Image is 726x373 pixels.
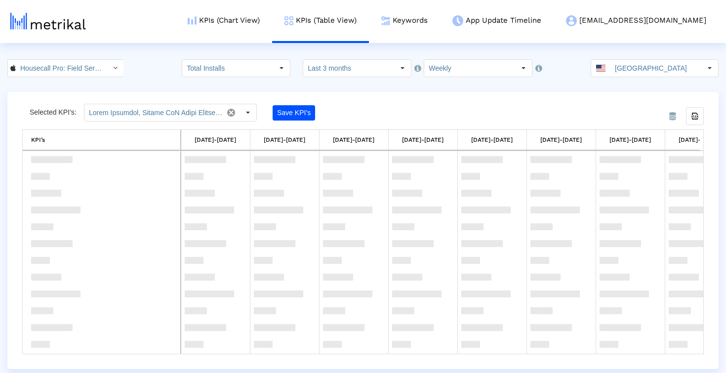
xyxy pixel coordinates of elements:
div: Select [394,60,411,77]
td: Column KPI’s [23,130,181,150]
div: [DATE]-[DATE] [264,133,305,146]
div: Select [515,60,532,77]
div: [DATE]-[DATE] [609,133,651,146]
button: Save KPI’s [273,105,315,121]
img: kpi-chart-menu-icon.png [188,16,197,25]
img: keywords.png [381,16,390,25]
div: [DATE]-[DATE] [195,133,236,146]
img: kpi-table-menu-icon.png [284,16,293,25]
div: Select [107,60,123,77]
div: [DATE]-[DATE] [679,133,720,146]
div: Select [701,60,718,77]
td: Column 05/25/25-05/31/25 [181,130,250,150]
td: Column 06/01/25-06/07/25 [250,130,319,150]
div: [DATE]-[DATE] [333,133,374,146]
td: Column 07/06/25-07/12/25 [596,130,665,150]
div: Export all data [686,107,704,125]
img: my-account-menu-icon.png [566,15,577,26]
td: Column 06/29/25-07/05/25 [526,130,596,150]
div: [DATE]-[DATE] [471,133,513,146]
div: KPI’s [31,133,45,146]
div: Select [240,104,256,121]
img: app-update-menu-icon.png [452,15,463,26]
div: [DATE]-[DATE] [402,133,444,146]
div: Data grid [22,129,704,354]
td: Column 06/22/25-06/28/25 [457,130,526,150]
img: metrical-logo-light.png [10,13,86,30]
div: Selected KPI’s: [30,104,84,122]
td: Column 06/15/25-06/21/25 [388,130,457,150]
div: [DATE]-[DATE] [540,133,582,146]
div: Select [273,60,290,77]
td: Column 06/08/25-06/14/25 [319,130,388,150]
